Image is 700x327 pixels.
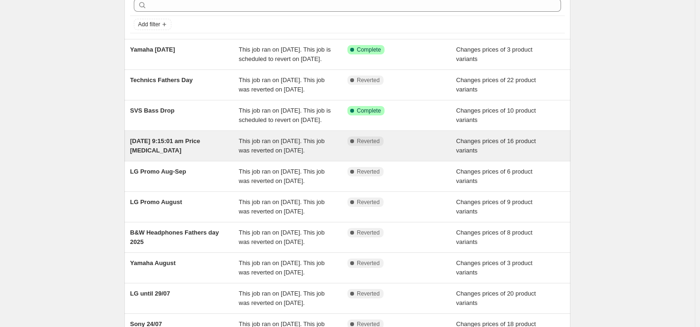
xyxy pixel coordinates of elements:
span: Complete [357,107,381,114]
span: Reverted [357,290,380,297]
span: B&W Headphones Fathers day 2025 [130,229,219,245]
span: Reverted [357,76,380,84]
span: This job ran on [DATE]. This job was reverted on [DATE]. [239,76,325,93]
span: This job ran on [DATE]. This job was reverted on [DATE]. [239,229,325,245]
span: This job ran on [DATE]. This job is scheduled to revert on [DATE]. [239,46,331,62]
span: This job ran on [DATE]. This job was reverted on [DATE]. [239,137,325,154]
span: Reverted [357,259,380,267]
span: Changes prices of 6 product variants [456,168,533,184]
span: Reverted [357,137,380,145]
span: Yamaha August [130,259,176,266]
span: Changes prices of 20 product variants [456,290,536,306]
span: LG Promo August [130,198,182,205]
span: LG until 29/07 [130,290,170,297]
button: Add filter [134,19,171,30]
span: This job ran on [DATE]. This job was reverted on [DATE]. [239,290,325,306]
span: Changes prices of 10 product variants [456,107,536,123]
span: Technics Fathers Day [130,76,192,84]
span: Changes prices of 3 product variants [456,259,533,276]
span: Reverted [357,198,380,206]
span: Reverted [357,229,380,236]
span: Add filter [138,21,160,28]
span: This job ran on [DATE]. This job was reverted on [DATE]. [239,259,325,276]
span: Changes prices of 22 product variants [456,76,536,93]
span: Reverted [357,168,380,175]
span: Changes prices of 9 product variants [456,198,533,215]
span: [DATE] 9:15:01 am Price [MEDICAL_DATA] [130,137,200,154]
span: This job ran on [DATE]. This job was reverted on [DATE]. [239,168,325,184]
span: This job ran on [DATE]. This job was reverted on [DATE]. [239,198,325,215]
span: LG Promo Aug-Sep [130,168,186,175]
span: Complete [357,46,381,53]
span: SVS Bass Drop [130,107,175,114]
span: Changes prices of 16 product variants [456,137,536,154]
span: This job ran on [DATE]. This job is scheduled to revert on [DATE]. [239,107,331,123]
span: Yamaha [DATE] [130,46,175,53]
span: Changes prices of 8 product variants [456,229,533,245]
span: Changes prices of 3 product variants [456,46,533,62]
